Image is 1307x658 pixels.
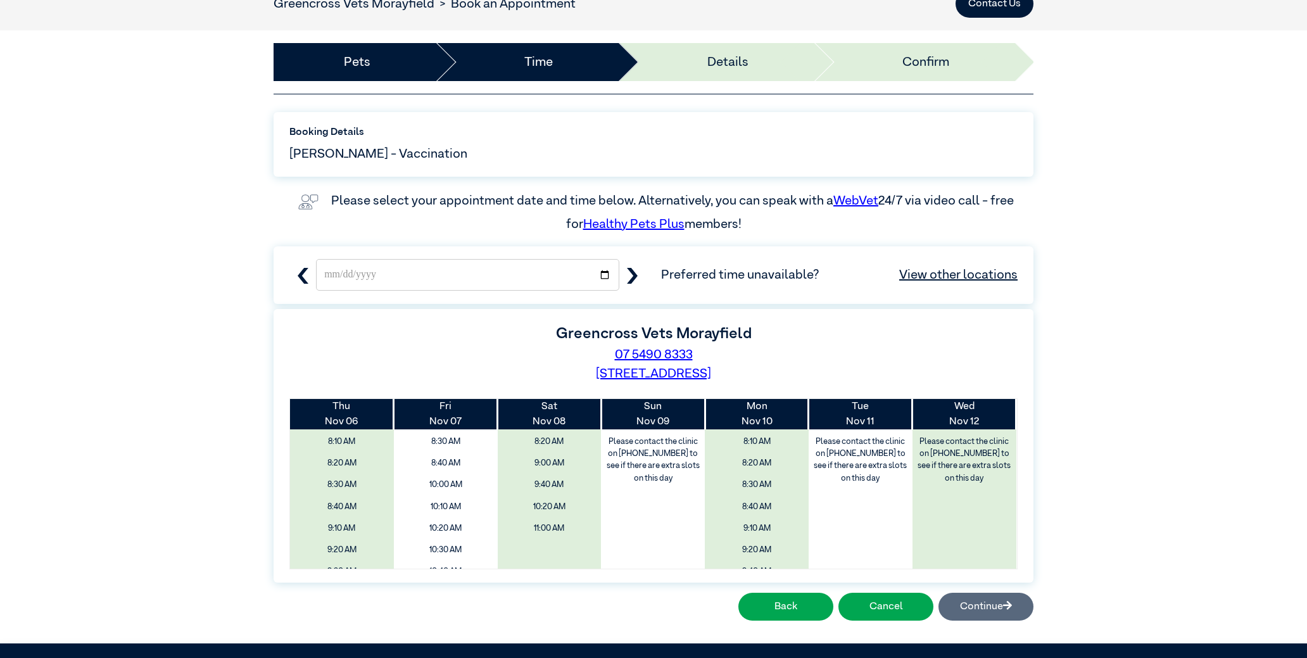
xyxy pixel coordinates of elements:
[294,498,389,516] span: 8:40 AM
[294,562,389,581] span: 9:30 AM
[398,433,493,451] span: 8:30 AM
[293,189,324,215] img: vet
[502,433,597,451] span: 8:20 AM
[709,498,804,516] span: 8:40 AM
[838,593,933,621] button: Cancel
[398,454,493,472] span: 8:40 AM
[912,399,1016,429] th: Nov 12
[809,399,912,429] th: Nov 11
[709,519,804,538] span: 9:10 AM
[583,218,685,231] a: Healthy Pets Plus
[709,454,804,472] span: 8:20 AM
[601,399,705,429] th: Nov 09
[331,194,1016,230] label: Please select your appointment date and time below. Alternatively, you can speak with a 24/7 via ...
[398,498,493,516] span: 10:10 AM
[344,53,370,72] a: Pets
[294,519,389,538] span: 9:10 AM
[398,476,493,494] span: 10:00 AM
[398,541,493,559] span: 10:30 AM
[738,593,833,621] button: Back
[502,454,597,472] span: 9:00 AM
[709,541,804,559] span: 9:20 AM
[294,541,389,559] span: 9:20 AM
[556,326,752,341] label: Greencross Vets Morayfield
[705,399,809,429] th: Nov 10
[709,562,804,581] span: 9:40 AM
[502,476,597,494] span: 9:40 AM
[290,399,394,429] th: Nov 06
[833,194,878,207] a: WebVet
[661,265,1018,284] span: Preferred time unavailable?
[524,53,553,72] a: Time
[398,562,493,581] span: 10:40 AM
[294,454,389,472] span: 8:20 AM
[914,433,1015,488] label: Please contact the clinic on [PHONE_NUMBER] to see if there are extra slots on this day
[502,519,597,538] span: 11:00 AM
[394,399,498,429] th: Nov 07
[602,433,704,488] label: Please contact the clinic on [PHONE_NUMBER] to see if there are extra slots on this day
[615,348,693,361] a: 07 5490 8333
[294,433,389,451] span: 8:10 AM
[596,367,711,380] a: [STREET_ADDRESS]
[810,433,911,488] label: Please contact the clinic on [PHONE_NUMBER] to see if there are extra slots on this day
[289,125,1018,140] label: Booking Details
[289,144,467,163] span: [PERSON_NAME] - Vaccination
[709,433,804,451] span: 8:10 AM
[709,476,804,494] span: 8:30 AM
[899,265,1018,284] a: View other locations
[498,399,602,429] th: Nov 08
[398,519,493,538] span: 10:20 AM
[502,498,597,516] span: 10:20 AM
[294,476,389,494] span: 8:30 AM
